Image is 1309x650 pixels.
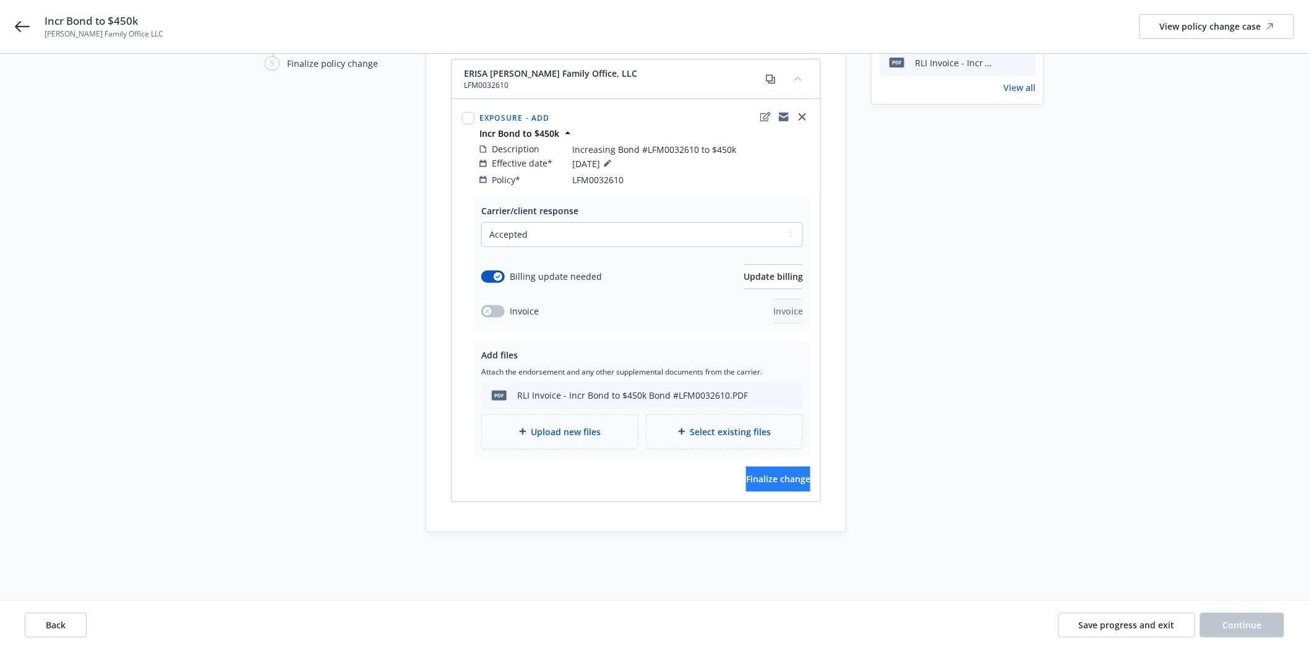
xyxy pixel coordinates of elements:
[646,414,803,449] div: Select existing files
[744,271,803,282] span: Update billing
[45,28,163,40] span: [PERSON_NAME] Family Office LLC
[1000,56,1010,69] button: download file
[773,299,803,324] button: Invoice
[481,205,578,217] span: Carrier/client response
[572,143,736,156] span: Increasing Bond #LFM0032610 to $450k
[1200,613,1284,638] button: Continue
[265,56,280,71] div: 5
[510,270,602,283] span: Billing update needed
[1223,619,1262,631] span: Continue
[492,142,539,155] span: Description
[915,56,995,69] div: RLI Invoice - Incr Bond to $450k Bond #LFM0032610.PDF
[492,157,552,170] span: Effective date*
[1079,619,1175,631] span: Save progress and exit
[1020,56,1031,69] button: preview file
[795,110,810,124] a: close
[890,58,904,67] span: PDF
[788,69,808,89] button: collapse content
[746,473,810,485] span: Finalize change
[492,391,507,400] span: PDF
[517,389,748,402] div: RLI Invoice - Incr Bond to $450k Bond #LFM0032610.PDF
[46,619,66,631] span: Back
[572,173,624,186] span: LFM0032610
[464,80,637,91] span: LFM0032610
[1160,15,1274,38] div: View policy change case
[25,613,87,638] button: Back
[1004,81,1036,94] a: View all
[1139,14,1294,39] a: View policy change case
[758,110,773,124] a: edit
[481,366,803,377] span: Attach the endorsement and any other supplemental documents from the carrier.
[481,349,518,361] span: Add files
[479,113,550,123] span: Exposure - Add
[481,414,638,449] div: Upload new files
[746,467,810,492] button: Finalize change
[531,425,601,438] span: Upload new files
[744,264,803,289] button: Update billing
[287,57,378,70] div: Finalize policy change
[690,425,771,438] span: Select existing files
[452,59,820,99] div: ERISA [PERSON_NAME] Family Office, LLCLFM0032610copycollapse content
[510,305,539,318] span: Invoice
[572,156,615,171] span: [DATE]
[45,14,163,28] span: Incr Bond to $450k
[773,305,803,317] span: Invoice
[479,128,559,139] strong: Incr Bond to $450k
[1058,613,1195,638] button: Save progress and exit
[464,67,637,80] span: ERISA [PERSON_NAME] Family Office, LLC
[492,173,520,186] span: Policy*
[776,110,791,124] a: copyLogging
[763,72,778,87] a: copy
